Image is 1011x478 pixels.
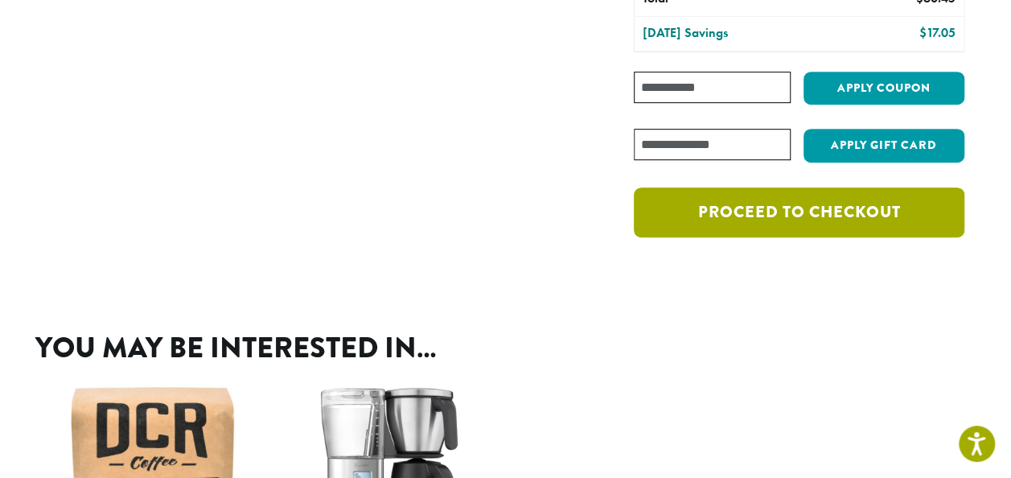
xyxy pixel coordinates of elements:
button: Apply Gift Card [803,129,964,163]
bdi: 17.05 [919,24,955,41]
a: Proceed to checkout [634,187,964,237]
h2: You may be interested in… [35,331,976,365]
th: [DATE] Savings [635,17,832,51]
button: Apply coupon [803,72,964,105]
span: $ [919,24,926,41]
